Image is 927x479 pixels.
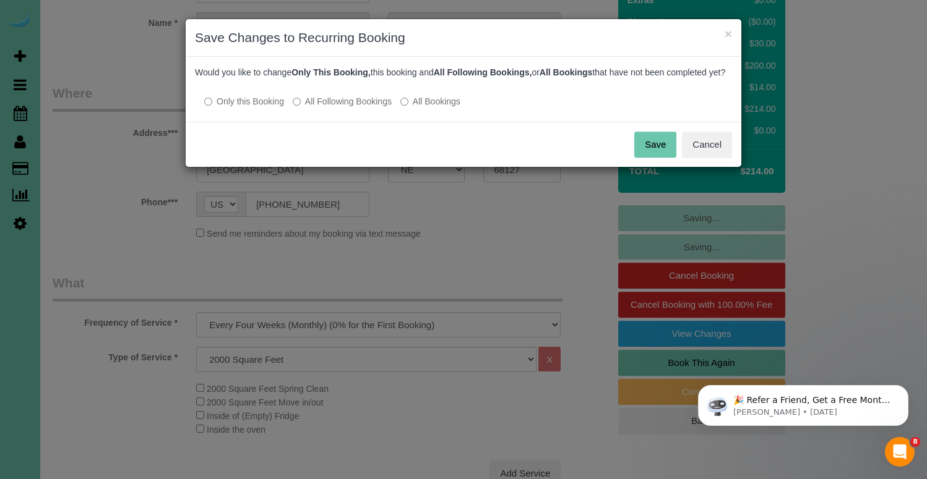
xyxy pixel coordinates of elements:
[679,359,927,446] iframe: Intercom notifications message
[725,27,732,40] button: ×
[400,95,460,108] label: All bookings that have not been completed yet will be changed.
[634,132,676,158] button: Save
[400,98,408,106] input: All Bookings
[682,132,732,158] button: Cancel
[434,67,532,77] b: All Following Bookings,
[204,98,212,106] input: Only this Booking
[540,67,593,77] b: All Bookings
[204,95,284,108] label: All other bookings in the series will remain the same.
[885,437,915,467] iframe: Intercom live chat
[195,66,732,78] p: Would you like to change this booking and or that have not been completed yet?
[293,98,301,106] input: All Following Bookings
[291,67,371,77] b: Only This Booking,
[910,437,920,447] span: 8
[195,28,732,47] h3: Save Changes to Recurring Booking
[293,95,392,108] label: This and all the bookings after it will be changed.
